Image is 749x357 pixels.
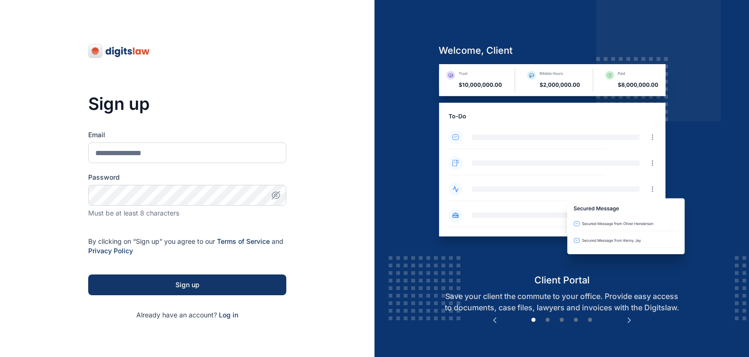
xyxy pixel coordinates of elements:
p: By clicking on “Sign up” you agree to our and [88,237,286,256]
label: Password [88,173,286,182]
h5: welcome, client [431,44,693,57]
label: Email [88,130,286,140]
div: Must be at least 8 characters [88,208,286,218]
button: 1 [529,315,538,325]
button: Previous [490,315,499,325]
p: Save your client the commute to your office. Provide easy access to documents, case files, lawyer... [431,291,693,313]
button: 2 [543,315,552,325]
img: digitslaw-logo [88,43,150,58]
button: Next [624,315,634,325]
button: 3 [557,315,566,325]
a: Terms of Service [217,237,270,245]
a: Privacy Policy [88,247,133,255]
div: Sign up [103,280,271,290]
button: Sign up [88,274,286,295]
button: 5 [585,315,595,325]
p: Already have an account? [88,310,286,320]
h5: client portal [431,274,693,287]
button: 4 [571,315,581,325]
a: Log in [219,311,238,319]
h3: Sign up [88,94,286,113]
img: client-portal [431,64,693,273]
